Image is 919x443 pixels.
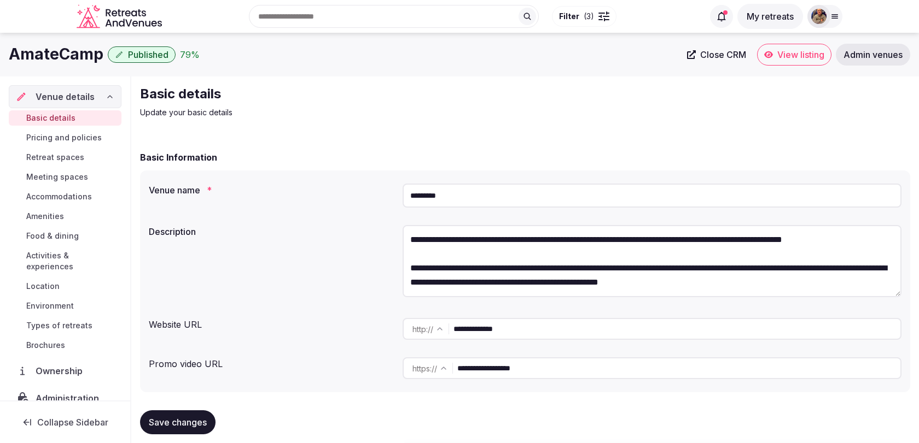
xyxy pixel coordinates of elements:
[26,300,74,311] span: Environment
[26,191,92,202] span: Accommodations
[26,250,117,272] span: Activities & experiences
[26,340,65,351] span: Brochures
[36,392,103,405] span: Administration
[700,49,746,60] span: Close CRM
[26,172,88,182] span: Meeting spaces
[777,49,824,60] span: View listing
[9,318,121,333] a: Types of retreats
[9,110,121,126] a: Basic details
[77,4,164,29] a: Visit the homepage
[737,11,803,22] a: My retreats
[584,11,594,22] span: ( 3 )
[757,44,831,66] a: View listing
[108,46,176,63] button: Published
[36,364,87,377] span: Ownership
[9,248,121,274] a: Activities & experiences
[737,4,803,29] button: My retreats
[180,48,200,61] button: 79%
[36,90,95,103] span: Venue details
[9,338,121,353] a: Brochures
[26,132,102,143] span: Pricing and policies
[9,228,121,244] a: Food & dining
[26,231,79,241] span: Food & dining
[149,417,207,428] span: Save changes
[836,44,910,66] a: Admin venues
[149,314,394,331] div: Website URL
[9,150,121,165] a: Retreat spaces
[26,320,92,331] span: Types of retreats
[9,189,121,204] a: Accommodations
[26,113,75,123] span: Basic details
[149,353,394,370] div: Promo video URL
[26,281,60,292] span: Location
[149,186,394,194] label: Venue name
[180,48,200,61] div: 79 %
[77,4,164,29] svg: Retreats and Venues company logo
[140,410,216,434] button: Save changes
[26,211,64,222] span: Amenities
[9,359,121,382] a: Ownership
[9,130,121,145] a: Pricing and policies
[811,9,827,24] img: julen
[552,6,616,27] button: Filter(3)
[680,44,753,66] a: Close CRM
[9,279,121,294] a: Location
[128,49,168,60] span: Published
[844,49,903,60] span: Admin venues
[26,152,84,163] span: Retreat spaces
[140,85,508,103] h2: Basic details
[9,387,121,410] a: Administration
[559,11,579,22] span: Filter
[9,410,121,434] button: Collapse Sidebar
[9,209,121,224] a: Amenities
[140,151,217,164] h2: Basic Information
[9,169,121,185] a: Meeting spaces
[9,44,103,65] h1: AmateCamp
[37,417,108,428] span: Collapse Sidebar
[140,107,508,118] p: Update your basic details
[9,298,121,314] a: Environment
[149,227,394,236] label: Description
